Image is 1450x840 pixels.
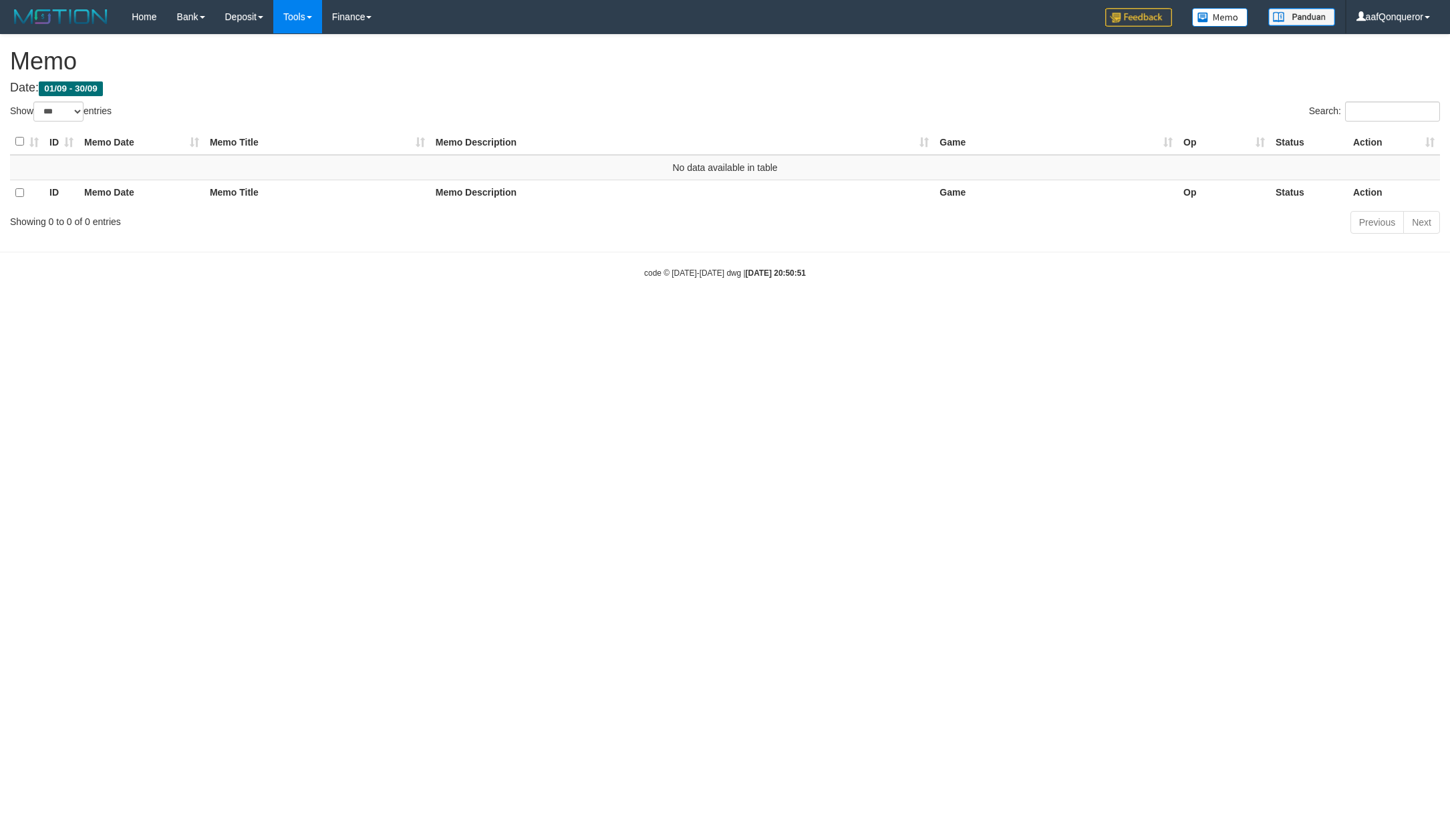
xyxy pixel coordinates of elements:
[746,268,806,278] strong: [DATE] 20:50:51
[10,210,594,228] div: Showing 0 to 0 of 0 entries
[1270,180,1348,206] th: Status
[10,7,112,27] img: MOTION_logo.png
[79,180,204,206] th: Memo Date
[1270,129,1348,155] th: Status
[39,81,103,96] span: 01/09 - 30/09
[10,129,44,155] th: : activate to sort column ascending
[430,129,935,155] th: Memo Description: activate to sort column ascending
[934,129,1178,155] th: Game: activate to sort column ascending
[1309,101,1440,122] label: Search:
[1350,211,1404,234] a: Previous
[33,101,84,122] select: Showentries
[1178,180,1270,206] th: Op
[1348,180,1440,206] th: Action
[430,180,935,206] th: Memo Description
[644,268,806,278] small: code © [DATE]-[DATE] dwg |
[1345,101,1440,122] input: Search:
[204,129,430,155] th: Memo Title: activate to sort column ascending
[1348,129,1440,155] th: Action: activate to sort column ascending
[44,180,79,206] th: ID
[1268,8,1335,26] img: panduan.png
[1178,129,1270,155] th: Op: activate to sort column ascending
[44,129,79,155] th: ID: activate to sort column ascending
[10,48,1440,75] h1: Memo
[10,101,112,122] label: Show entries
[10,81,1440,95] h4: Date:
[1105,8,1172,27] img: Feedback.jpg
[1192,8,1248,27] img: Button%20Memo.svg
[10,155,1440,180] td: No data available in table
[204,180,430,206] th: Memo Title
[1403,211,1440,234] a: Next
[934,180,1178,206] th: Game
[79,129,204,155] th: Memo Date: activate to sort column ascending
